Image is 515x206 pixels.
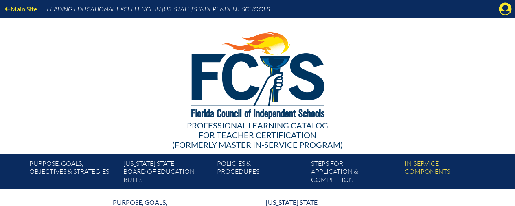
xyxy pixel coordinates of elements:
a: Purpose, goals,objectives & strategies [26,158,120,189]
a: Policies &Procedures [214,158,307,189]
a: Steps forapplication & completion [308,158,401,189]
img: FCISlogo221.eps [173,18,342,129]
div: Professional Learning Catalog (formerly Master In-service Program) [23,120,492,150]
svg: Manage account [499,2,512,15]
a: [US_STATE] StateBoard of Education rules [120,158,214,189]
span: for Teacher Certification [199,130,316,140]
a: In-servicecomponents [401,158,495,189]
a: Main Site [2,3,40,14]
